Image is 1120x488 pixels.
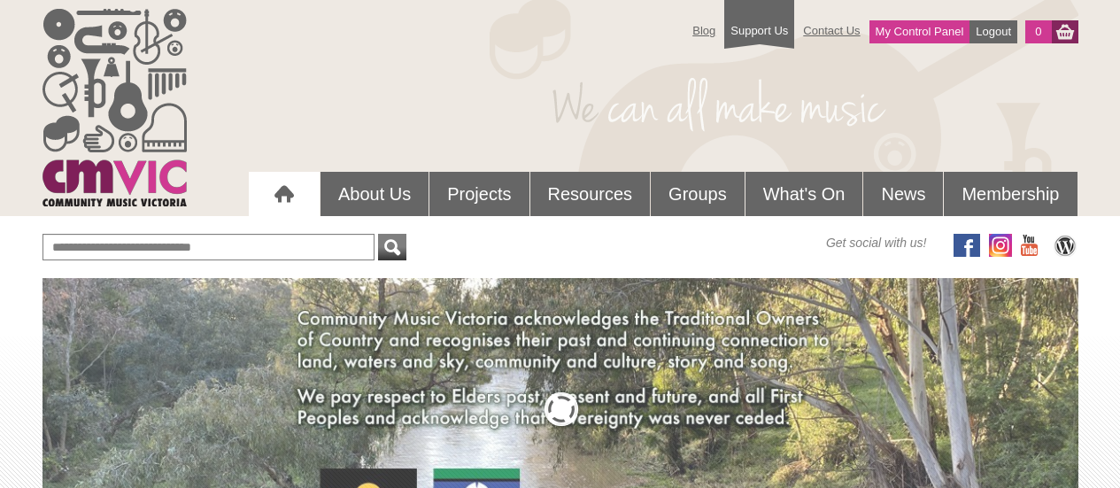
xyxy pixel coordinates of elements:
img: cmvic_logo.png [42,9,187,206]
a: Blog [684,15,724,46]
a: Projects [429,172,529,216]
a: What's On [745,172,863,216]
a: Resources [530,172,651,216]
img: CMVic Blog [1052,234,1078,257]
a: 0 [1025,20,1051,43]
a: Groups [651,172,745,216]
a: Contact Us [794,15,869,46]
a: Membership [944,172,1077,216]
a: News [863,172,943,216]
span: Get social with us! [826,234,927,252]
img: icon-instagram.png [989,234,1012,257]
a: About Us [321,172,429,216]
a: Logout [969,20,1017,43]
a: My Control Panel [869,20,970,43]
